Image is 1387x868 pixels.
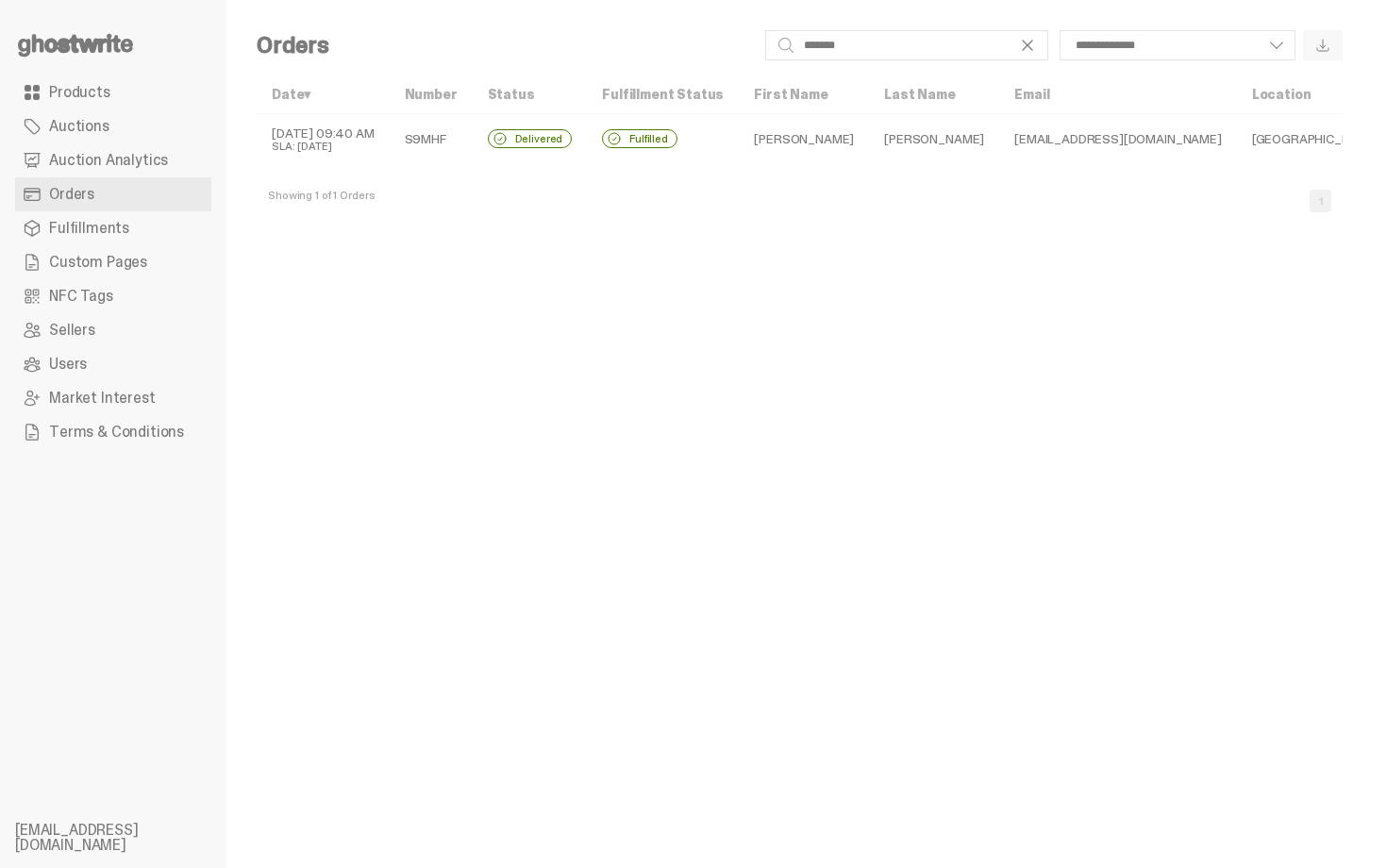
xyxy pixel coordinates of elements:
[15,823,242,853] li: [EMAIL_ADDRESS][DOMAIN_NAME]
[15,177,211,211] a: Orders
[304,86,310,103] span: ▾
[602,129,677,148] div: Fulfilled
[15,109,211,143] a: Auctions
[999,114,1237,164] td: [EMAIL_ADDRESS][DOMAIN_NAME]
[15,279,211,313] a: NFC Tags
[257,114,390,164] td: [DATE] 09:40 AM
[272,86,310,103] a: Date▾
[257,34,329,57] h4: Orders
[49,85,110,100] span: Products
[15,143,211,177] a: Auction Analytics
[268,190,375,205] div: Showing 1 of 1 Orders
[49,153,168,168] span: Auction Analytics
[587,75,739,114] th: Fulfillment Status
[999,75,1237,114] th: Email
[390,114,473,164] td: S9MHF
[49,119,109,134] span: Auctions
[390,75,473,114] th: Number
[49,187,94,202] span: Orders
[15,75,211,109] a: Products
[473,75,588,114] th: Status
[869,75,999,114] th: Last Name
[488,129,573,148] div: Delivered
[49,289,113,304] span: NFC Tags
[15,347,211,381] a: Users
[15,415,211,449] a: Terms & Conditions
[15,211,211,245] a: Fulfillments
[869,114,999,164] td: [PERSON_NAME]
[15,245,211,279] a: Custom Pages
[739,75,869,114] th: First Name
[49,357,87,372] span: Users
[49,323,95,338] span: Sellers
[15,381,211,415] a: Market Interest
[49,391,156,406] span: Market Interest
[49,255,147,270] span: Custom Pages
[739,114,869,164] td: [PERSON_NAME]
[49,425,184,440] span: Terms & Conditions
[15,313,211,347] a: Sellers
[272,141,375,152] div: SLA: [DATE]
[49,221,129,236] span: Fulfillments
